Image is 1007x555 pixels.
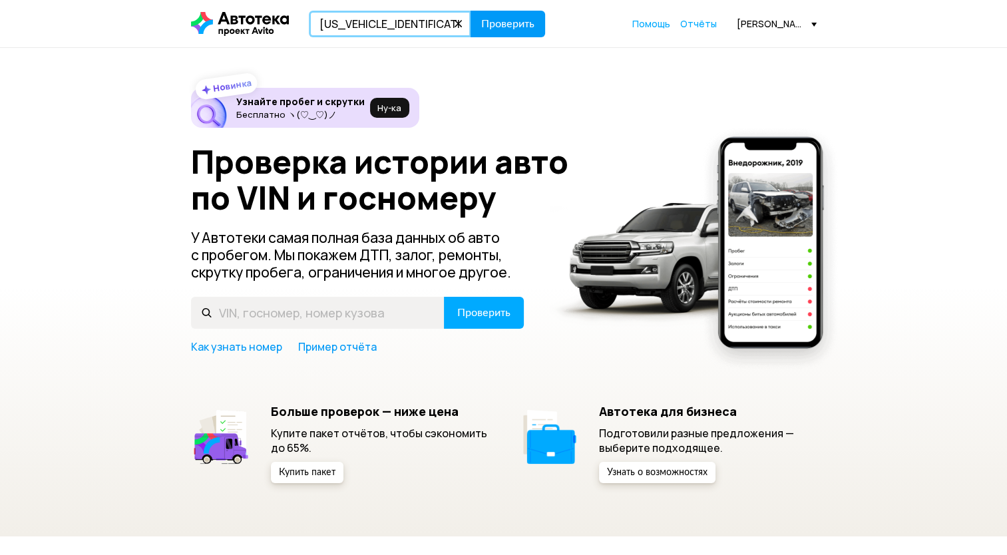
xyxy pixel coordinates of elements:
[191,229,525,281] p: У Автотеки самая полная база данных об авто с пробегом. Мы покажем ДТП, залог, ремонты, скрутку п...
[236,96,365,108] h6: Узнайте пробег и скрутки
[298,339,377,354] a: Пример отчёта
[599,404,817,419] h5: Автотека для бизнеса
[632,17,670,31] a: Помощь
[599,462,715,483] button: Узнать о возможностях
[599,426,817,455] p: Подготовили разные предложения — выберите подходящее.
[481,19,534,29] span: Проверить
[457,307,510,318] span: Проверить
[191,144,588,216] h1: Проверка истории авто по VIN и госномеру
[632,17,670,30] span: Помощь
[471,11,545,37] button: Проверить
[680,17,717,31] a: Отчёты
[607,468,707,477] span: Узнать о возможностях
[191,297,445,329] input: VIN, госномер, номер кузова
[212,77,252,94] strong: Новинка
[444,297,524,329] button: Проверить
[191,339,282,354] a: Как узнать номер
[377,102,401,113] span: Ну‑ка
[271,426,489,455] p: Купите пакет отчётов, чтобы сэкономить до 65%.
[737,17,817,30] div: [PERSON_NAME][EMAIL_ADDRESS][DOMAIN_NAME]
[680,17,717,30] span: Отчёты
[279,468,335,477] span: Купить пакет
[271,462,343,483] button: Купить пакет
[236,109,365,120] p: Бесплатно ヽ(♡‿♡)ノ
[271,404,489,419] h5: Больше проверок — ниже цена
[309,11,471,37] input: VIN, госномер, номер кузова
